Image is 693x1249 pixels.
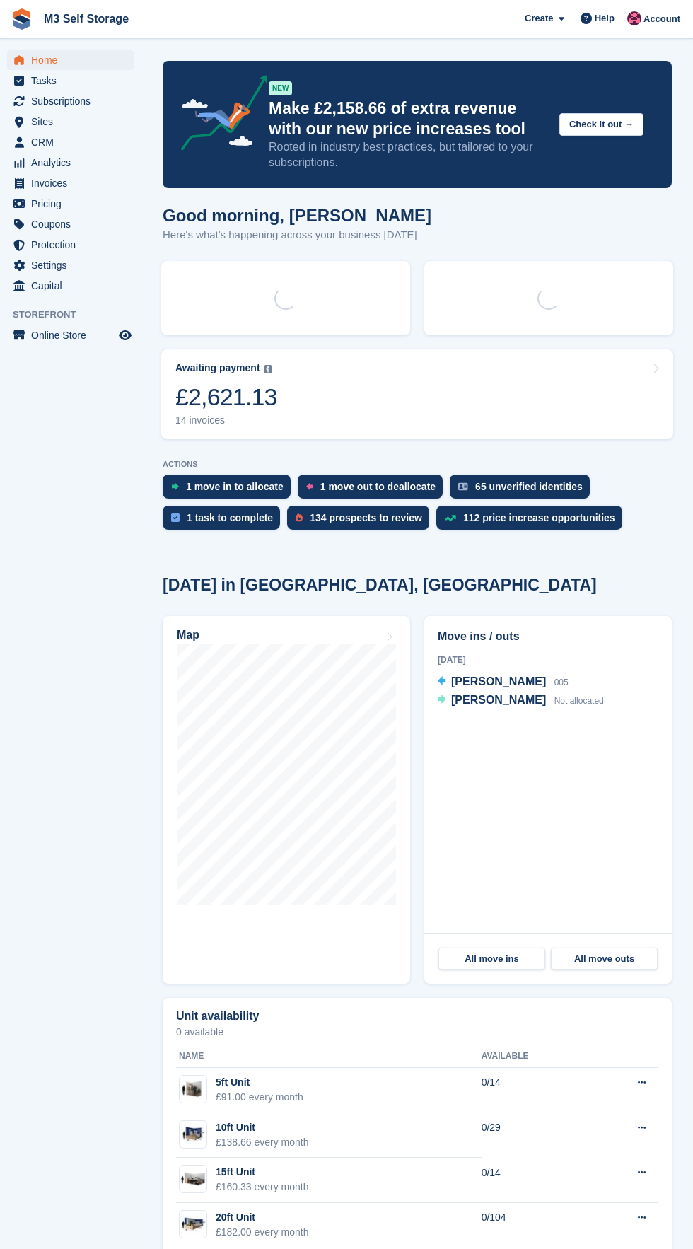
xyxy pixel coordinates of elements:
a: 1 move in to allocate [163,475,298,506]
div: NEW [269,81,292,95]
div: £138.66 every month [216,1135,309,1150]
span: Storefront [13,308,141,322]
a: menu [7,255,134,275]
h2: [DATE] in [GEOGRAPHIC_DATA], [GEOGRAPHIC_DATA] [163,576,597,595]
img: prospect-51fa495bee0391a8d652442698ab0144808aea92771e9ea1ae160a38d050c398.svg [296,513,303,522]
div: £2,621.13 [175,383,277,412]
p: 0 available [176,1027,658,1037]
a: menu [7,71,134,91]
h1: Good morning, [PERSON_NAME] [163,206,431,225]
a: [PERSON_NAME] 005 [438,673,569,692]
img: 10-ft-container.jpg [180,1124,206,1144]
a: All move ins [438,948,545,970]
div: [DATE] [438,653,658,666]
span: Analytics [31,153,116,173]
span: Invoices [31,173,116,193]
img: price_increase_opportunities-93ffe204e8149a01c8c9dc8f82e8f89637d9d84a8eef4429ea346261dce0b2c0.svg [445,515,456,521]
span: Not allocated [554,696,604,706]
img: verify_identity-adf6edd0f0f0b5bbfe63781bf79b02c33cf7c696d77639b501bdc392416b5a36.svg [458,482,468,491]
span: [PERSON_NAME] [451,694,546,706]
div: 1 task to complete [187,512,273,523]
div: 1 move out to deallocate [320,481,436,492]
img: stora-icon-8386f47178a22dfd0bd8f6a31ec36ba5ce8667c1dd55bd0f319d3a0aa187defe.svg [11,8,33,30]
h2: Map [177,629,199,641]
td: 0/29 [482,1113,590,1158]
h2: Move ins / outs [438,628,658,645]
a: [PERSON_NAME] Not allocated [438,692,604,710]
span: Tasks [31,71,116,91]
a: menu [7,153,134,173]
p: Here's what's happening across your business [DATE] [163,227,431,243]
div: £160.33 every month [216,1180,309,1195]
a: All move outs [551,948,658,970]
h2: Unit availability [176,1010,259,1023]
img: 32-sqft-unit.jpg [180,1079,206,1100]
span: 005 [554,678,569,687]
span: Create [525,11,553,25]
img: task-75834270c22a3079a89374b754ae025e5fb1db73e45f91037f5363f120a921f8.svg [171,513,180,522]
th: Available [482,1045,590,1068]
span: Help [595,11,615,25]
button: Check it out → [559,113,643,136]
div: £91.00 every month [216,1090,303,1105]
div: 20ft Unit [216,1210,309,1225]
a: menu [7,276,134,296]
a: menu [7,50,134,70]
a: Preview store [117,327,134,344]
a: menu [7,91,134,111]
div: 15ft Unit [216,1165,309,1180]
span: Capital [31,276,116,296]
a: 112 price increase opportunities [436,506,629,537]
span: CRM [31,132,116,152]
img: icon-info-grey-7440780725fd019a000dd9b08b2336e03edf1995a4989e88bcd33f0948082b44.svg [264,365,272,373]
a: menu [7,325,134,345]
td: 0/14 [482,1068,590,1113]
td: 0/14 [482,1158,590,1203]
div: 10ft Unit [216,1120,309,1135]
div: 134 prospects to review [310,512,422,523]
div: £182.00 every month [216,1225,309,1240]
span: Sites [31,112,116,132]
a: 1 task to complete [163,506,287,537]
a: menu [7,112,134,132]
p: ACTIONS [163,460,672,469]
a: 134 prospects to review [287,506,436,537]
span: Subscriptions [31,91,116,111]
img: move_ins_to_allocate_icon-fdf77a2bb77ea45bf5b3d319d69a93e2d87916cf1d5bf7949dd705db3b84f3ca.svg [171,482,179,491]
a: menu [7,214,134,234]
div: 65 unverified identities [475,481,583,492]
p: Rooted in industry best practices, but tailored to your subscriptions. [269,139,548,170]
span: Account [643,12,680,26]
span: Coupons [31,214,116,234]
th: Name [176,1045,482,1068]
td: 0/104 [482,1203,590,1248]
div: 112 price increase opportunities [463,512,615,523]
span: [PERSON_NAME] [451,675,546,687]
div: 5ft Unit [216,1075,303,1090]
a: menu [7,132,134,152]
span: Home [31,50,116,70]
a: Map [163,616,410,984]
div: 1 move in to allocate [186,481,284,492]
div: 14 invoices [175,414,277,426]
a: menu [7,173,134,193]
a: M3 Self Storage [38,7,134,30]
div: Awaiting payment [175,362,260,374]
a: 1 move out to deallocate [298,475,450,506]
span: Online Store [31,325,116,345]
a: Awaiting payment £2,621.13 14 invoices [161,349,673,439]
a: menu [7,235,134,255]
p: Make £2,158.66 of extra revenue with our new price increases tool [269,98,548,139]
a: 65 unverified identities [450,475,597,506]
span: Pricing [31,194,116,214]
img: price-adjustments-announcement-icon-8257ccfd72463d97f412b2fc003d46551f7dbcb40ab6d574587a9cd5c0d94... [169,75,268,156]
span: Settings [31,255,116,275]
img: move_outs_to_deallocate_icon-f764333ba52eb49d3ac5e1228854f67142a1ed5810a6f6cc68b1a99e826820c5.svg [306,482,313,491]
img: 20-ft-container.jpg [180,1214,206,1235]
img: 125-sqft-unit.jpg [180,1169,206,1190]
a: menu [7,194,134,214]
img: Nick Jones [627,11,641,25]
span: Protection [31,235,116,255]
